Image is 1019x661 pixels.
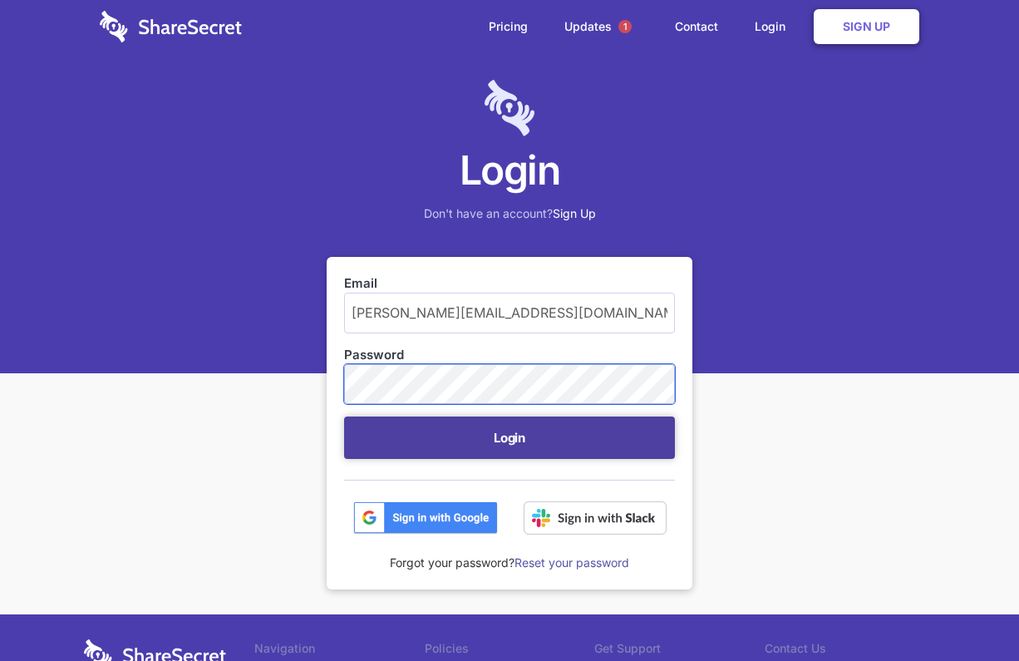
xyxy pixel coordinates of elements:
a: Reset your password [514,555,629,570]
a: Contact [658,1,735,52]
img: logo-wordmark-white-trans-d4663122ce5f474addd5e946df7df03e33cb6a1c49d2221995e7729f52c070b2.svg [100,11,242,42]
img: btn_google_signin_dark_normal_web@2x-02e5a4921c5dab0481f19210d7229f84a41d9f18e5bdafae021273015eeb... [353,501,498,535]
div: Forgot your password? [344,535,675,572]
img: logo-lt-purple-60x68@2x-c671a683ea72a1d466fb5d642181eefbee81c4e10ba9aed56c8e1d7e762e8086.png [485,80,534,136]
label: Email [344,274,675,293]
span: 1 [618,20,632,33]
iframe: Drift Widget Chat Controller [936,578,999,641]
a: Sign Up [553,206,596,220]
label: Password [344,346,675,364]
a: Sign Up [814,9,919,44]
a: Pricing [472,1,544,52]
a: Login [738,1,810,52]
button: Login [344,417,675,459]
img: Sign in with Slack [524,501,667,535]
